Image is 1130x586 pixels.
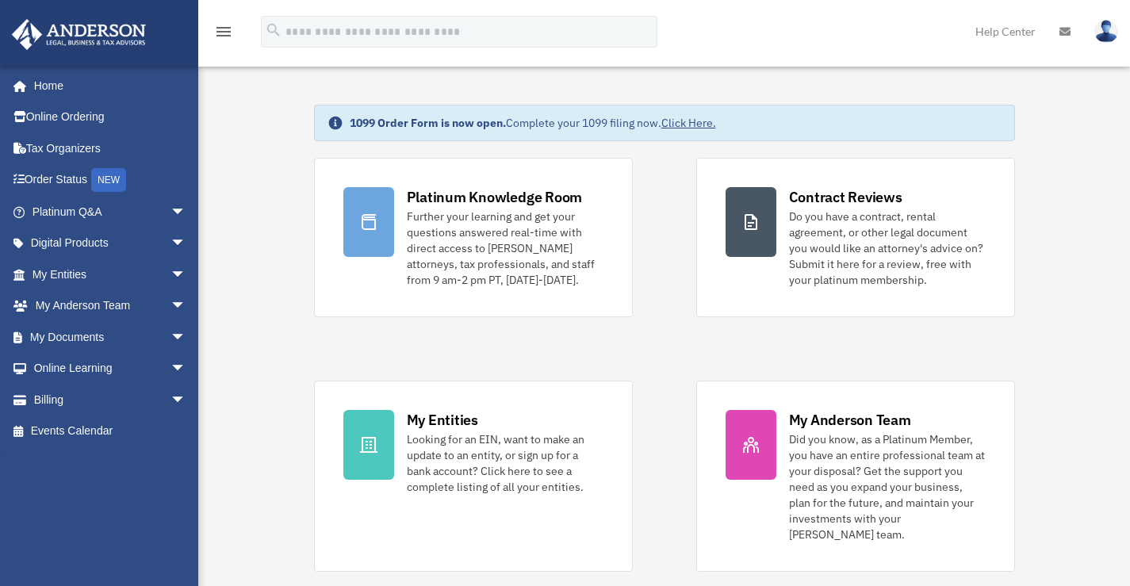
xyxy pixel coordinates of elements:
a: Contract Reviews Do you have a contract, rental agreement, or other legal document you would like... [696,158,1015,317]
div: Platinum Knowledge Room [407,187,583,207]
div: Do you have a contract, rental agreement, or other legal document you would like an attorney's ad... [789,209,986,288]
a: Platinum Q&Aarrow_drop_down [11,196,210,228]
span: arrow_drop_down [170,259,202,291]
span: arrow_drop_down [170,290,202,323]
i: menu [214,22,233,41]
div: Further your learning and get your questions answered real-time with direct access to [PERSON_NAM... [407,209,603,288]
a: My Anderson Team Did you know, as a Platinum Member, you have an entire professional team at your... [696,381,1015,572]
div: Looking for an EIN, want to make an update to an entity, or sign up for a bank account? Click her... [407,431,603,495]
a: Click Here. [661,116,716,130]
a: Events Calendar [11,416,210,447]
a: My Entitiesarrow_drop_down [11,259,210,290]
a: My Entities Looking for an EIN, want to make an update to an entity, or sign up for a bank accoun... [314,381,633,572]
a: My Documentsarrow_drop_down [11,321,210,353]
span: arrow_drop_down [170,228,202,260]
a: Order StatusNEW [11,164,210,197]
i: search [265,21,282,39]
img: User Pic [1094,20,1118,43]
a: Online Learningarrow_drop_down [11,353,210,385]
strong: 1099 Order Form is now open. [350,116,506,130]
a: Home [11,70,202,101]
a: Billingarrow_drop_down [11,384,210,416]
div: My Anderson Team [789,410,911,430]
span: arrow_drop_down [170,196,202,228]
span: arrow_drop_down [170,353,202,385]
a: Tax Organizers [11,132,210,164]
div: Did you know, as a Platinum Member, you have an entire professional team at your disposal? Get th... [789,431,986,542]
a: menu [214,28,233,41]
div: Complete your 1099 filing now. [350,115,716,131]
div: NEW [91,168,126,192]
span: arrow_drop_down [170,321,202,354]
a: My Anderson Teamarrow_drop_down [11,290,210,322]
a: Platinum Knowledge Room Further your learning and get your questions answered real-time with dire... [314,158,633,317]
div: Contract Reviews [789,187,902,207]
a: Online Ordering [11,101,210,133]
div: My Entities [407,410,478,430]
span: arrow_drop_down [170,384,202,416]
img: Anderson Advisors Platinum Portal [7,19,151,50]
a: Digital Productsarrow_drop_down [11,228,210,259]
